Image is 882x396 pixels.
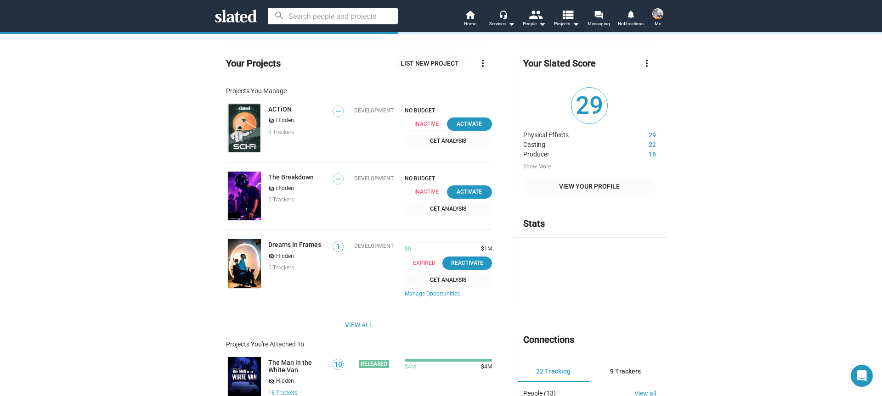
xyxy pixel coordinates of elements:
[477,245,492,253] span: $1M
[410,204,486,214] span: Get Analysis
[523,178,656,195] a: View Your Profile
[268,252,275,261] mat-icon: visibility_off
[333,242,343,251] span: 1
[641,58,652,69] mat-icon: more_vert
[268,129,294,135] span: 0 Trackers
[354,175,394,182] div: Development
[405,107,492,114] span: NO BUDGET
[333,107,343,116] span: —
[228,239,261,288] img: Dreams In Frames
[622,148,656,158] dd: 16
[554,18,579,29] span: Projects
[405,257,450,270] span: Expired
[294,390,297,396] span: s
[268,173,314,181] a: The Breakdown
[401,55,459,72] span: List New Project
[345,317,373,333] a: View All
[405,273,492,287] a: Get Analysis
[405,134,492,148] a: Get Analysis
[268,106,292,113] a: ACTiON
[354,107,394,114] div: Development
[405,245,411,253] span: $0
[228,104,261,153] img: ACTiON
[268,359,327,374] a: The Man in the White Van
[452,187,486,197] div: Activate
[226,170,263,223] a: The Breakdown
[486,9,518,29] button: Services
[523,163,551,171] button: Show More
[610,368,641,375] span: 9 Trackers
[405,290,492,298] a: Manage Opportunities
[405,117,454,131] span: Inactive
[570,18,581,29] mat-icon: arrow_drop_down
[536,368,571,375] span: 22 Tracking
[268,117,275,125] mat-icon: visibility_off
[354,243,394,249] div: Development
[276,185,294,192] span: Hidden
[655,18,661,29] span: Me
[489,18,515,29] div: Services
[452,119,486,129] div: Activate
[226,57,281,70] mat-card-title: Your Projects
[226,237,263,290] a: Dreams In Frames
[615,9,647,29] a: Notifications
[647,6,669,30] button: Nathan ThomasMe
[652,8,663,19] img: Nathan Thomas
[550,9,582,29] button: Projects
[523,129,622,139] dt: Physical Effects
[226,340,492,348] div: Projects You're Attached To
[226,87,492,95] div: Projects You Manage
[499,10,507,18] mat-icon: headset_mic
[410,275,486,285] span: Get Analysis
[276,378,294,385] span: Hidden
[523,334,574,346] mat-card-title: Connections
[523,18,546,29] div: People
[268,196,294,203] span: 0 Trackers
[622,139,656,148] dd: 22
[523,57,596,70] mat-card-title: Your Slated Score
[333,360,343,369] span: 10
[276,253,294,260] span: Hidden
[226,102,263,155] a: ACTiON
[523,139,622,148] dt: Casting
[523,218,545,230] mat-card-title: Stats
[333,175,343,184] span: —
[531,178,649,195] span: View Your Profile
[447,117,492,131] button: Activate
[268,390,297,396] a: 18 Trackers
[506,18,517,29] mat-icon: arrow_drop_down
[561,8,574,21] mat-icon: view_list
[571,88,607,123] span: 29
[454,9,486,29] a: Home
[268,377,275,386] mat-icon: visibility_off
[582,9,615,29] a: Messaging
[537,18,548,29] mat-icon: arrow_drop_down
[851,365,873,387] div: Open Intercom Messenger
[464,9,475,20] mat-icon: home
[268,8,398,24] input: Search people and projects
[529,8,542,21] mat-icon: people
[410,136,486,146] span: Get Analysis
[594,10,603,19] mat-icon: forum
[477,58,488,69] mat-icon: more_vert
[618,18,644,29] span: Notifications
[359,360,389,368] div: Released
[268,264,294,271] span: 0 Trackers
[518,9,550,29] button: People
[464,18,476,29] span: Home
[523,148,622,158] dt: Producer
[405,185,454,199] span: Inactive
[448,258,486,268] div: Reactivate
[405,175,492,182] span: NO BUDGET
[405,202,492,216] a: Get Analysis
[405,363,416,371] span: $4M
[276,117,294,124] span: Hidden
[268,184,275,193] mat-icon: visibility_off
[442,257,492,270] button: Reactivate
[268,241,321,248] a: Dreams In Frames
[588,18,610,29] span: Messaging
[228,172,261,221] img: The Breakdown
[477,363,492,371] span: $4M
[393,55,466,72] a: List New Project
[447,185,492,199] button: Activate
